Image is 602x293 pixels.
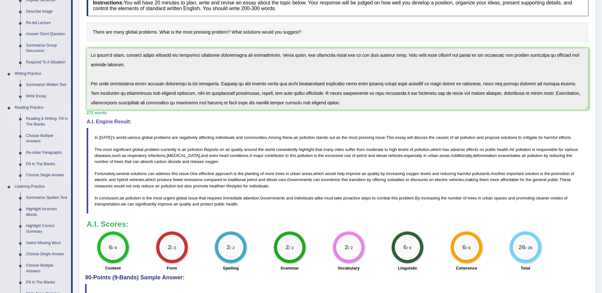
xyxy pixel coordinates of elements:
[526,177,532,182] span: the
[302,171,312,176] span: areas
[129,177,144,182] span: vehicles
[406,177,409,182] span: or
[315,147,322,152] span: that
[260,196,285,200] span: Governments
[533,177,546,182] span: general
[523,135,538,140] span: mitigate
[141,184,154,188] span: reduce
[506,171,524,176] span: important
[182,147,186,152] span: air
[372,177,386,182] span: offering
[204,177,222,182] span: compared
[389,147,397,152] span: high
[95,147,102,152] span: The
[223,196,242,200] span: immediate
[441,196,447,200] span: the
[410,177,428,182] span: discounts
[480,177,489,182] span: them
[244,135,267,140] span: communities
[527,153,543,158] span: pollution
[366,147,383,152] span: moderate
[167,265,177,271] label: Form
[285,153,289,158] span: to
[448,196,462,200] span: number
[163,196,175,200] span: urgent
[501,135,517,140] span: solutions
[357,153,367,158] span: petrol
[184,184,192,188] span: also
[23,29,71,40] a: Answer Short Question
[334,196,342,200] span: take
[228,177,246,182] span: traditional
[244,147,257,152] span: around
[520,177,525,182] span: for
[421,196,440,200] span: increasing
[157,177,172,182] span: produce
[219,153,229,158] span: heart
[95,135,98,140] span: In
[318,153,324,158] span: the
[204,147,219,152] span: Reports
[177,184,183,188] span: but
[146,196,152,200] span: the
[435,177,448,182] span: electric
[399,196,414,200] span: problem
[385,147,388,152] span: to
[125,159,132,164] span: that
[440,171,456,176] span: reducing
[547,177,558,182] span: public
[518,135,522,140] span: to
[87,119,588,125] h4: A.I. Engine Result:
[478,196,481,200] span: in
[352,153,355,158] span: of
[544,171,550,176] span: the
[345,147,355,152] span: suffer
[407,135,413,140] span: will
[341,135,347,140] span: the
[265,171,275,176] span: more
[497,147,508,152] span: health
[287,177,312,182] span: Governments
[525,171,539,176] span: solution
[549,153,565,158] span: reducing
[329,135,335,140] span: out
[188,196,198,200] span: issue
[110,159,113,164] span: of
[23,79,71,91] a: Summarize Written Text
[473,153,497,158] span: deforestation
[265,147,275,152] span: world
[258,147,264,152] span: the
[313,177,320,182] span: can
[87,110,588,116] div: 272 words
[294,135,298,140] span: air
[336,135,341,140] span: as
[414,135,427,140] span: discuss
[148,171,155,176] span: can
[466,147,478,152] span: effects
[153,196,162,200] span: most
[268,135,281,140] span: Among
[414,147,430,152] span: pollution
[314,196,323,200] span: alike
[460,135,475,140] span: pollution
[521,265,530,271] label: Total
[230,153,248,158] span: conditions
[443,147,449,152] span: has
[215,171,233,176] span: approach
[167,153,200,158] span: [MEDICAL_DATA]
[209,184,225,188] span: healthier
[205,159,218,164] span: oxygen
[436,135,449,140] span: causes
[23,238,71,249] a: Select Missing Word
[114,184,125,188] span: would
[275,171,285,176] span: trees
[281,265,299,271] label: Grammar
[286,171,289,176] span: in
[249,153,252,158] span: A
[516,196,535,200] span: promoting
[154,135,171,140] span: problems
[536,147,558,152] span: responsible
[297,153,313,158] span: pollution
[349,177,366,182] span: transition
[566,153,572,158] span: the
